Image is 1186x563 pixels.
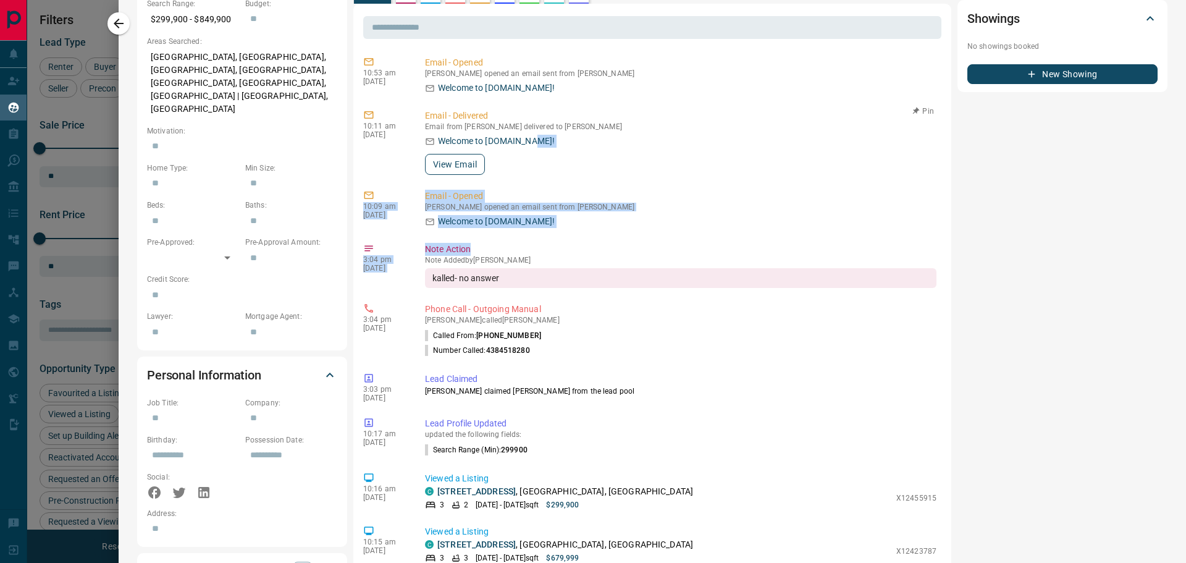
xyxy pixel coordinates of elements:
[425,203,936,211] p: [PERSON_NAME] opened an email sent from [PERSON_NAME]
[440,499,444,510] p: 3
[147,125,337,137] p: Motivation:
[425,444,528,455] p: Search Range (Min) :
[437,538,693,551] p: , [GEOGRAPHIC_DATA], [GEOGRAPHIC_DATA]
[363,430,406,438] p: 10:17 am
[438,135,555,148] p: Welcome to [DOMAIN_NAME]!
[147,237,239,248] p: Pre-Approved:
[363,385,406,394] p: 3:03 pm
[147,311,239,322] p: Lawyer:
[363,255,406,264] p: 3:04 pm
[501,446,528,454] span: 299900
[425,386,936,397] p: [PERSON_NAME] claimed [PERSON_NAME] from the lead pool
[425,316,936,324] p: [PERSON_NAME] called [PERSON_NAME]
[425,303,936,316] p: Phone Call - Outgoing Manual
[147,163,239,174] p: Home Type:
[363,485,406,493] p: 10:16 am
[906,106,941,117] button: Pin
[464,499,468,510] p: 2
[425,243,936,256] p: Note Action
[425,417,936,430] p: Lead Profile Updated
[425,154,485,175] button: View Email
[363,324,406,332] p: [DATE]
[147,36,337,47] p: Areas Searched:
[363,69,406,77] p: 10:53 am
[425,373,936,386] p: Lead Claimed
[476,499,539,510] p: [DATE] - [DATE] sqft
[437,485,693,498] p: , [GEOGRAPHIC_DATA], [GEOGRAPHIC_DATA]
[425,122,936,131] p: Email from [PERSON_NAME] delivered to [PERSON_NAME]
[245,163,337,174] p: Min Size:
[363,130,406,139] p: [DATE]
[425,430,936,439] p: updated the following fields:
[425,330,541,341] p: Called From:
[437,540,516,549] a: [STREET_ADDRESS]
[147,434,239,446] p: Birthday:
[245,434,337,446] p: Possession Date:
[245,200,337,211] p: Baths:
[245,397,337,408] p: Company:
[363,202,406,211] p: 10:09 am
[147,47,337,119] p: [GEOGRAPHIC_DATA], [GEOGRAPHIC_DATA], [GEOGRAPHIC_DATA], [GEOGRAPHIC_DATA], [GEOGRAPHIC_DATA], [G...
[438,82,555,95] p: Welcome to [DOMAIN_NAME]!
[245,311,337,322] p: Mortgage Agent:
[425,345,530,356] p: Number Called:
[363,546,406,555] p: [DATE]
[425,109,936,122] p: Email - Delivered
[425,256,936,265] p: Note Added by [PERSON_NAME]
[363,77,406,86] p: [DATE]
[147,397,239,408] p: Job Title:
[147,508,337,519] p: Address:
[476,331,541,340] span: [PHONE_NUMBER]
[363,493,406,502] p: [DATE]
[147,365,261,385] h2: Personal Information
[437,486,516,496] a: [STREET_ADDRESS]
[363,394,406,402] p: [DATE]
[425,525,936,538] p: Viewed a Listing
[363,264,406,273] p: [DATE]
[967,9,1020,28] h2: Showings
[967,4,1158,33] div: Showings
[363,122,406,130] p: 10:11 am
[546,499,579,510] p: $299,900
[425,472,936,485] p: Viewed a Listing
[245,237,337,248] p: Pre-Approval Amount:
[425,540,434,549] div: condos.ca
[363,211,406,219] p: [DATE]
[967,64,1158,84] button: New Showing
[425,69,936,78] p: [PERSON_NAME] opened an email sent from [PERSON_NAME]
[425,56,936,69] p: Email - Opened
[425,268,936,288] div: kalled- no answer
[486,346,530,355] span: 4384518280
[438,215,555,228] p: Welcome to [DOMAIN_NAME]!
[363,315,406,324] p: 3:04 pm
[425,487,434,496] div: condos.ca
[967,41,1158,52] p: No showings booked
[363,538,406,546] p: 10:15 am
[147,472,239,483] p: Social:
[147,9,239,30] p: $299,900 - $849,900
[896,546,936,557] p: X12423787
[896,493,936,504] p: X12455915
[363,438,406,447] p: [DATE]
[147,200,239,211] p: Beds:
[147,360,337,390] div: Personal Information
[147,274,337,285] p: Credit Score:
[425,190,936,203] p: Email - Opened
